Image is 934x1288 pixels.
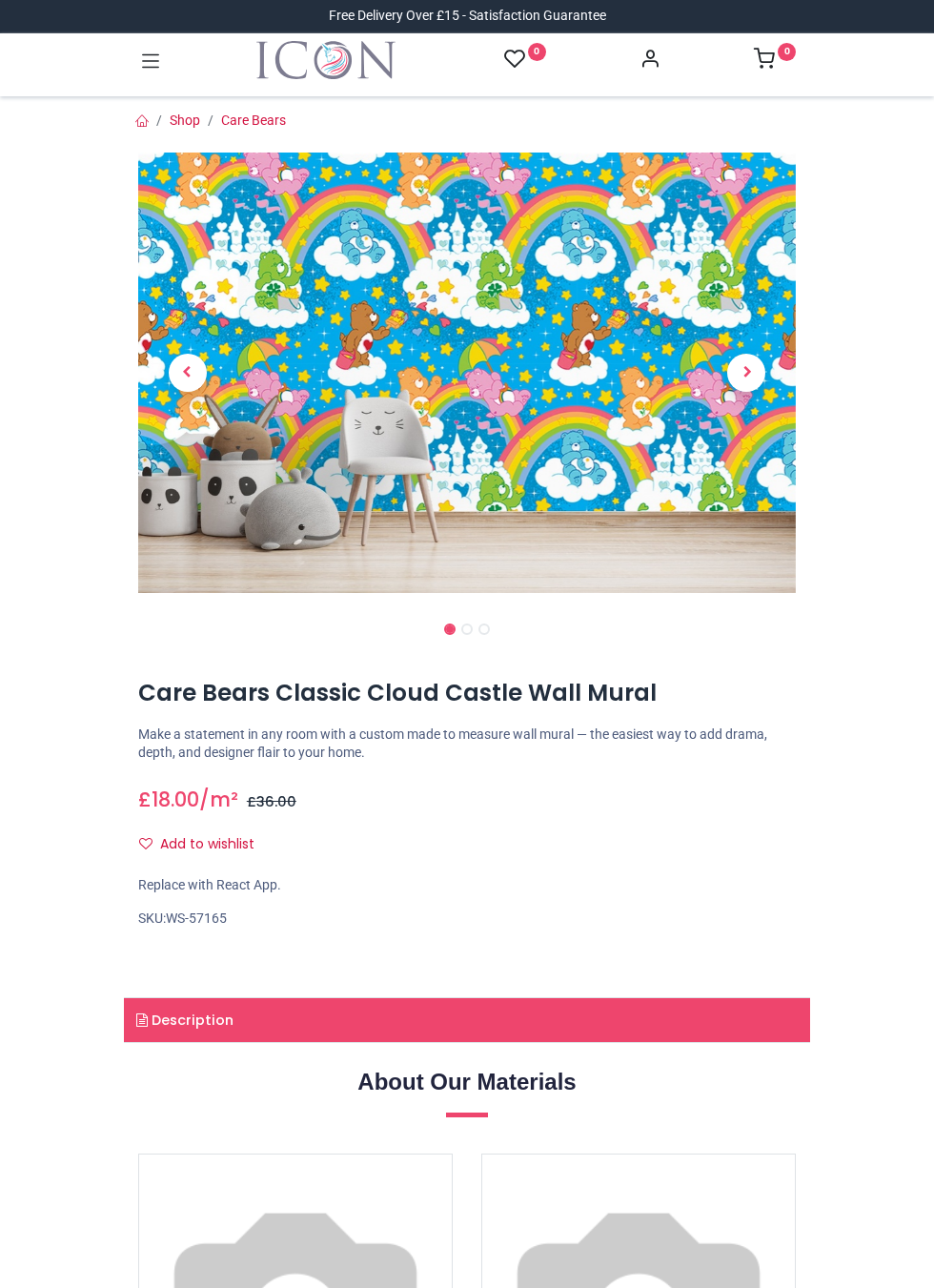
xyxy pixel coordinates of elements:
span: £ [138,786,199,813]
a: Logo of Icon Wall Stickers [256,41,396,79]
a: Account Info [640,53,660,69]
p: Make a statement in any room with a custom made to measure wall mural — the easiest way to add dr... [138,726,796,763]
button: Add to wishlistAdd to wishlist [138,828,271,861]
span: WS-57165 [166,910,227,926]
a: Description [124,998,810,1042]
a: 0 [504,48,546,72]
i: Add to wishlist [139,837,152,850]
a: Shop [170,112,200,128]
span: 18.00 [152,786,199,813]
img: Icon Wall Stickers [256,41,396,79]
h1: Care Bears Classic Cloud Castle Wall Mural [138,677,796,709]
span: /m² [199,786,238,813]
div: Free Delivery Over £15 - Satisfaction Guarantee [329,7,606,26]
img: Care Bears Classic Cloud Castle Wall Mural [138,153,796,593]
div: Replace with React App. [138,876,796,895]
div: SKU: [138,910,796,929]
a: 0 [754,53,796,69]
span: 36.00 [256,792,296,811]
sup: 0 [778,43,796,61]
a: Next [698,219,797,528]
a: Previous [138,219,237,528]
span: Next [727,354,765,392]
a: Care Bears [221,112,286,128]
sup: 0 [528,43,546,61]
h2: About Our Materials [138,1066,796,1098]
span: Previous [169,354,207,392]
span: £ [247,792,296,811]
